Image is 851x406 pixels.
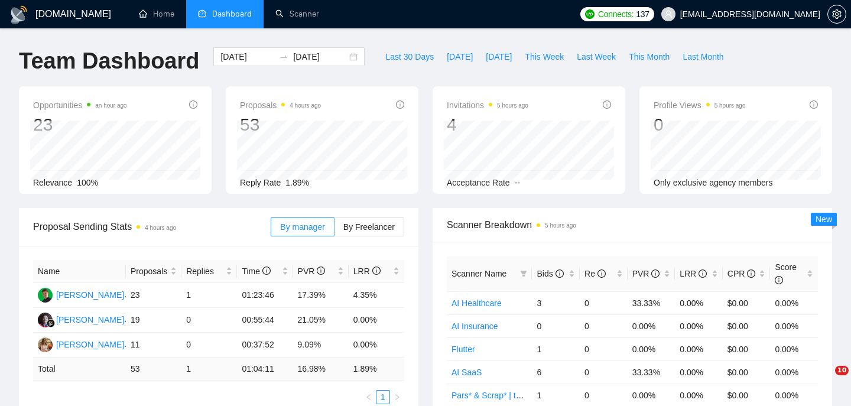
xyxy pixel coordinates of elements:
td: 17.39% [293,283,349,308]
span: info-circle [603,100,611,109]
td: 33.33% [628,360,675,384]
span: Dashboard [212,9,252,19]
div: 53 [240,113,321,136]
img: AV [38,337,53,352]
div: 23 [33,113,127,136]
span: -- [515,178,520,187]
td: $0.00 [723,314,771,337]
span: Proposal Sending Stats [33,219,271,234]
span: filter [520,270,527,277]
span: info-circle [810,100,818,109]
span: Scanner Name [452,269,506,278]
th: Proposals [126,260,181,283]
time: 5 hours ago [545,222,576,229]
time: an hour ago [95,102,126,109]
span: Bids [537,269,563,278]
td: 1.89 % [349,358,404,381]
span: By manager [280,222,324,232]
a: searchScanner [275,9,319,19]
button: left [362,390,376,404]
span: swap-right [279,52,288,61]
span: info-circle [747,269,755,278]
button: This Month [622,47,676,66]
a: MB[PERSON_NAME] [38,290,124,299]
span: info-circle [775,276,783,284]
td: 19 [126,308,181,333]
td: 0.00% [675,360,723,384]
span: Last 30 Days [385,50,434,63]
td: $0.00 [723,291,771,314]
span: Last Week [577,50,616,63]
span: LRR [680,269,707,278]
td: 1 [532,337,580,360]
td: 0.00% [675,337,723,360]
td: 53 [126,358,181,381]
span: New [816,215,832,224]
img: SS [38,313,53,327]
span: Replies [186,265,223,278]
th: Name [33,260,126,283]
span: PVR [298,267,326,276]
td: 0.00% [770,314,818,337]
button: setting [827,5,846,24]
td: 0.00% [628,314,675,337]
td: 01:04:11 [237,358,293,381]
span: left [365,394,372,401]
div: 4 [447,113,528,136]
td: 9.09% [293,333,349,358]
span: Proposals [240,98,321,112]
button: Last 30 Days [379,47,440,66]
td: 0 [580,314,628,337]
span: info-circle [317,267,325,275]
span: filter [518,265,530,282]
input: Start date [220,50,274,63]
td: Total [33,358,126,381]
a: Flutter [452,345,475,354]
span: Profile Views [654,98,746,112]
span: Last Month [683,50,723,63]
span: Invitations [447,98,528,112]
span: Time [242,267,270,276]
td: 21.05% [293,308,349,333]
span: to [279,52,288,61]
td: 0 [181,308,237,333]
span: Re [584,269,606,278]
time: 4 hours ago [145,225,176,231]
span: Relevance [33,178,72,187]
div: [PERSON_NAME] [56,288,124,301]
span: Score [775,262,797,285]
td: 01:23:46 [237,283,293,308]
span: Opportunities [33,98,127,112]
td: 0.00% [675,314,723,337]
span: 10 [835,366,849,375]
a: AI Insurance [452,321,498,331]
h1: Team Dashboard [19,47,199,75]
td: 0.00% [770,291,818,314]
time: 5 hours ago [714,102,746,109]
a: AV[PERSON_NAME] [38,339,124,349]
td: 0.00% [628,337,675,360]
td: 1 [181,283,237,308]
span: setting [828,9,846,19]
td: $0.00 [723,337,771,360]
li: Next Page [390,390,404,404]
a: Pars* & Scrap* | to refactoring [452,391,562,400]
span: info-circle [396,100,404,109]
td: 0 [580,360,628,384]
img: logo [9,5,28,24]
span: This Month [629,50,670,63]
td: 0 [580,337,628,360]
li: Previous Page [362,390,376,404]
a: 1 [376,391,389,404]
span: PVR [632,269,660,278]
span: Acceptance Rate [447,178,510,187]
button: Last Month [676,47,730,66]
input: End date [293,50,347,63]
a: SS[PERSON_NAME] [38,314,124,324]
span: info-circle [556,269,564,278]
img: upwork-logo.png [585,9,595,19]
img: MB [38,288,53,303]
span: info-circle [262,267,271,275]
td: 0 [532,314,580,337]
span: By Freelancer [343,222,395,232]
